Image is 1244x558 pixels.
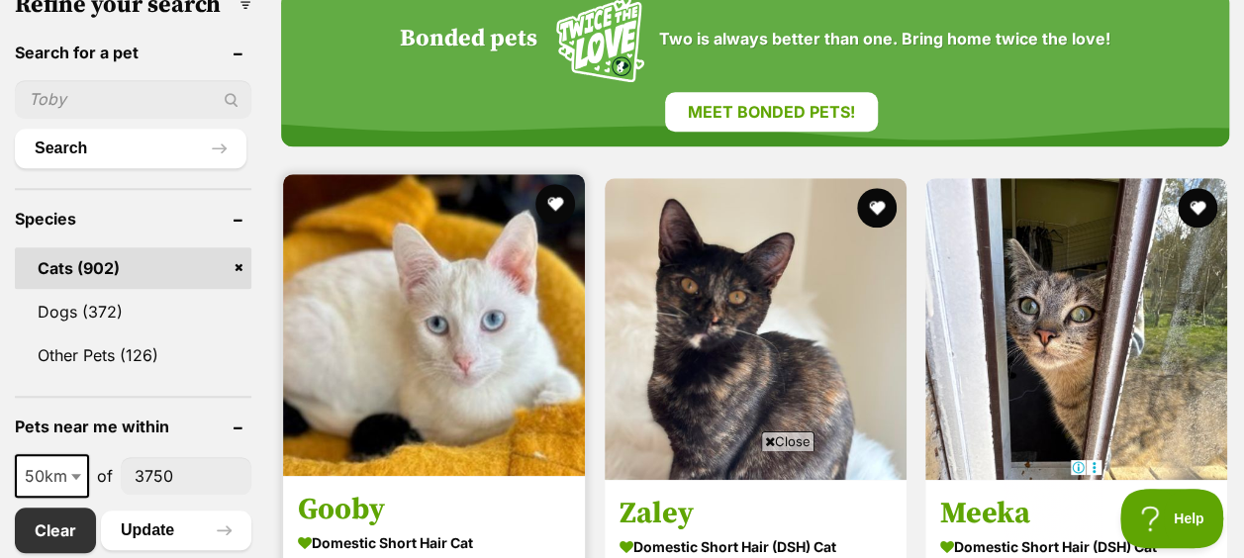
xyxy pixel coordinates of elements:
span: Two is always better than one. Bring home twice the love! [659,30,1110,48]
button: Search [15,129,246,168]
img: Meeka - Domestic Short Hair (DSH) Cat [925,178,1227,480]
header: Search for a pet [15,44,251,61]
h4: Bonded pets [400,26,537,53]
span: of [97,464,113,488]
a: Other Pets (126) [15,334,251,376]
button: favourite [536,184,576,224]
span: Close [761,431,814,451]
input: Toby [15,80,251,118]
header: Species [15,210,251,228]
button: favourite [1178,188,1217,228]
button: favourite [857,188,897,228]
img: Gooby - Domestic Short Hair Cat [283,174,585,476]
iframe: Help Scout Beacon - Open [1120,489,1224,548]
a: Cats (902) [15,247,251,289]
iframe: Advertisement [143,459,1102,548]
input: postcode [121,457,251,495]
span: 50km [15,454,89,498]
button: Update [101,511,251,550]
a: Meet bonded pets! [665,92,878,132]
img: Zaley - Domestic Short Hair (DSH) Cat [605,178,907,480]
a: Dogs (372) [15,291,251,332]
a: Clear [15,508,96,553]
header: Pets near me within [15,418,251,435]
span: 50km [17,462,87,490]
